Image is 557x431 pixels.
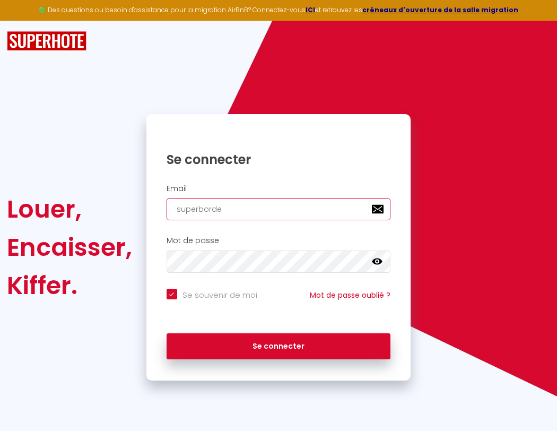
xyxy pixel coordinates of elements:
[167,198,391,220] input: Ton Email
[306,5,315,14] a: ICI
[167,184,391,193] h2: Email
[7,31,86,51] img: SuperHote logo
[7,190,132,228] div: Louer,
[310,290,390,300] a: Mot de passe oublié ?
[167,151,391,168] h1: Se connecter
[7,228,132,266] div: Encaisser,
[7,266,132,305] div: Kiffer.
[362,5,518,14] a: créneaux d'ouverture de la salle migration
[167,236,391,245] h2: Mot de passe
[167,333,391,360] button: Se connecter
[8,4,40,36] button: Ouvrir le widget de chat LiveChat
